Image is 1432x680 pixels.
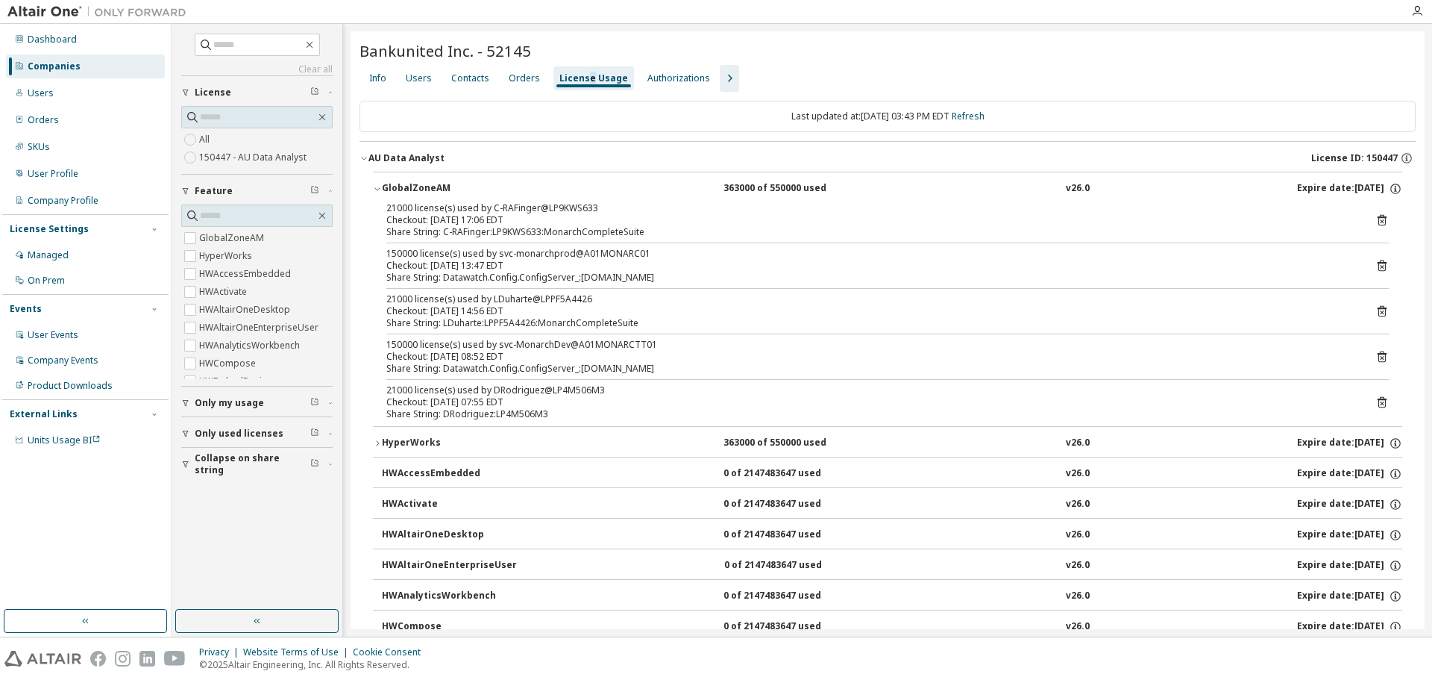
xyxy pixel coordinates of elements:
div: AU Data Analyst [368,152,445,164]
div: Company Events [28,355,98,366]
button: Feature [181,175,333,208]
a: Refresh [952,110,984,122]
div: Cookie Consent [353,646,430,658]
span: Clear filter [310,185,319,197]
p: © 2025 Altair Engineering, Inc. All Rights Reserved. [199,658,430,671]
div: Authorizations [647,72,710,84]
label: HWAnalyticsWorkbench [199,337,303,355]
div: v26.0 [1066,498,1090,511]
div: User Profile [28,168,78,180]
span: Only my usage [195,397,264,409]
span: Only used licenses [195,428,283,440]
div: HWCompose [382,620,516,634]
button: HWAltairOneEnterpriseUser0 of 2147483647 usedv26.0Expire date:[DATE] [382,549,1402,582]
button: Only used licenses [181,417,333,450]
div: Contacts [451,72,489,84]
div: 0 of 2147483647 used [723,528,858,542]
div: 21000 license(s) used by LDuharte@LPPF5A4426 [386,293,1353,305]
div: Checkout: [DATE] 14:56 EDT [386,305,1353,317]
div: Users [28,87,54,99]
div: 0 of 2147483647 used [723,620,858,634]
div: On Prem [28,275,65,287]
div: GlobalZoneAM [382,182,516,196]
div: Company Profile [28,195,98,207]
div: 21000 license(s) used by DRodriguez@LP4M506M3 [386,384,1353,396]
span: Feature [195,185,233,197]
div: Orders [28,114,59,126]
div: v26.0 [1066,590,1090,603]
div: Share String: LDuharte:LPPF5A4426:MonarchCompleteSuite [386,317,1353,329]
div: Checkout: [DATE] 08:52 EDT [386,351,1353,363]
a: Clear all [181,63,333,75]
div: Share String: Datawatch.Config.ConfigServer_:[DOMAIN_NAME] [386,272,1353,284]
div: 363000 of 550000 used [723,182,858,196]
label: HWActivate [199,283,250,301]
label: HWEmbedBasic [199,372,269,390]
div: License Usage [559,72,628,84]
div: Checkout: [DATE] 13:47 EDT [386,260,1353,272]
label: GlobalZoneAM [199,229,267,247]
div: Expire date: [DATE] [1297,590,1402,603]
div: User Events [28,329,78,341]
div: HWAccessEmbedded [382,467,516,481]
button: HWCompose0 of 2147483647 usedv26.0Expire date:[DATE] [382,611,1402,643]
div: Share String: Datawatch.Config.ConfigServer_:[DOMAIN_NAME] [386,363,1353,375]
div: Companies [28,60,81,72]
div: v26.0 [1066,559,1090,573]
div: 21000 license(s) used by C-RAFinger@LP9KWS633 [386,202,1353,214]
label: HWAltairOneDesktop [199,301,293,319]
div: Share String: DRodriguez:LP4M506M3 [386,408,1353,420]
div: 0 of 2147483647 used [723,498,858,511]
div: HWActivate [382,498,516,511]
div: Dashboard [28,34,77,46]
button: Only my usage [181,387,333,419]
div: HWAltairOneDesktop [382,528,516,542]
button: AU Data AnalystLicense ID: 150447 [359,142,1416,175]
span: License [195,87,231,99]
div: v26.0 [1066,182,1090,196]
div: Website Terms of Use [243,646,353,658]
div: Checkout: [DATE] 07:55 EDT [386,396,1353,408]
div: Users [406,72,432,84]
button: HWAccessEmbedded0 of 2147483647 usedv26.0Expire date:[DATE] [382,458,1402,490]
div: Privacy [199,646,243,658]
label: 150447 - AU Data Analyst [199,149,310,166]
div: v26.0 [1066,437,1090,450]
div: 0 of 2147483647 used [723,590,858,603]
span: Clear filter [310,87,319,99]
button: HyperWorks363000 of 550000 usedv26.0Expire date:[DATE] [373,427,1402,460]
img: linkedin.svg [139,651,155,667]
button: HWAnalyticsWorkbench0 of 2147483647 usedv26.0Expire date:[DATE] [382,580,1402,613]
div: External Links [10,408,78,420]
button: HWAltairOneDesktop0 of 2147483647 usedv26.0Expire date:[DATE] [382,519,1402,552]
div: v26.0 [1066,620,1090,634]
img: instagram.svg [115,651,131,667]
label: All [199,131,213,149]
img: altair_logo.svg [4,651,81,667]
button: Collapse on share string [181,448,333,481]
span: Clear filter [310,397,319,409]
span: Bankunited Inc. - 52145 [359,40,531,61]
div: Expire date: [DATE] [1297,467,1402,481]
img: youtube.svg [164,651,186,667]
div: SKUs [28,141,50,153]
div: HWAnalyticsWorkbench [382,590,516,603]
div: 0 of 2147483647 used [723,467,858,481]
button: License [181,76,333,109]
span: Clear filter [310,428,319,440]
label: HWAccessEmbedded [199,265,294,283]
div: Product Downloads [28,380,113,392]
button: GlobalZoneAM363000 of 550000 usedv26.0Expire date:[DATE] [373,172,1402,205]
label: HWCompose [199,355,259,372]
div: Checkout: [DATE] 17:06 EDT [386,214,1353,226]
div: 0 of 2147483647 used [724,559,858,573]
img: facebook.svg [90,651,106,667]
span: Clear filter [310,458,319,470]
div: Expire date: [DATE] [1297,559,1402,573]
span: Units Usage BI [28,434,101,446]
label: HyperWorks [199,247,255,265]
span: License ID: 150447 [1311,152,1398,164]
div: Last updated at: [DATE] 03:43 PM EDT [359,101,1416,132]
div: Managed [28,249,69,261]
img: Altair One [7,4,194,19]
